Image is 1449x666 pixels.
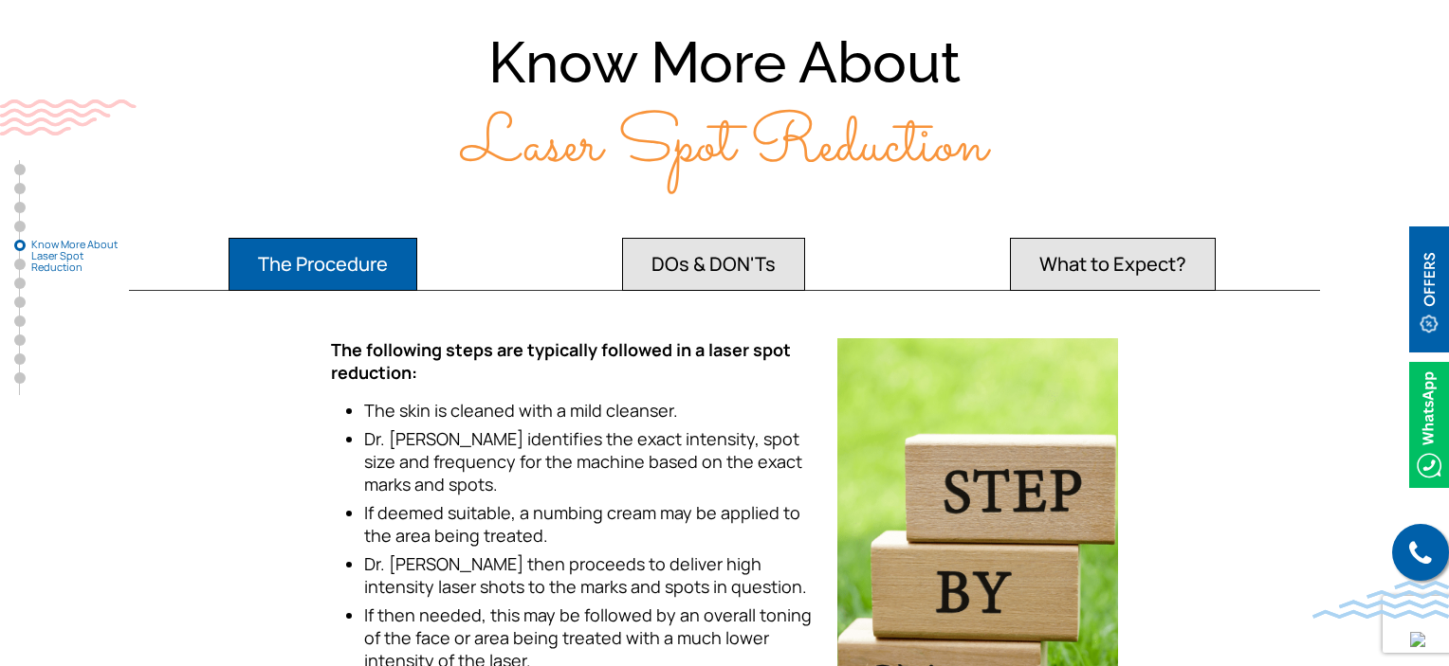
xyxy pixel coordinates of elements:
[1409,362,1449,488] img: Whatsappicon
[1010,238,1216,291] button: What to Expect?
[229,238,417,291] button: The Procedure
[1312,581,1449,619] img: bluewave
[1410,632,1425,647] img: up-blue-arrow.svg
[1409,412,1449,433] a: Whatsappicon
[462,97,987,196] span: Laser Spot Reduction
[331,338,791,384] strong: The following steps are typically followed in a laser spot reduction:
[31,239,126,273] span: Know More About Laser Spot Reduction
[1409,226,1449,352] img: offerBt
[118,24,1331,186] div: Know More About
[364,501,800,547] span: If deemed suitable, a numbing cream may be applied to the area being treated.
[364,399,678,422] span: The skin is cleaned with a mild cleanser.
[364,427,802,495] span: Dr. [PERSON_NAME] identifies the exact intensity, spot size and frequency for the machine based o...
[364,552,807,598] span: Dr. [PERSON_NAME] then proceeds to deliver high intensity laser shots to the marks and spots in q...
[622,238,805,291] button: DOs & DON'Ts
[14,240,26,251] a: Know More About Laser Spot Reduction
